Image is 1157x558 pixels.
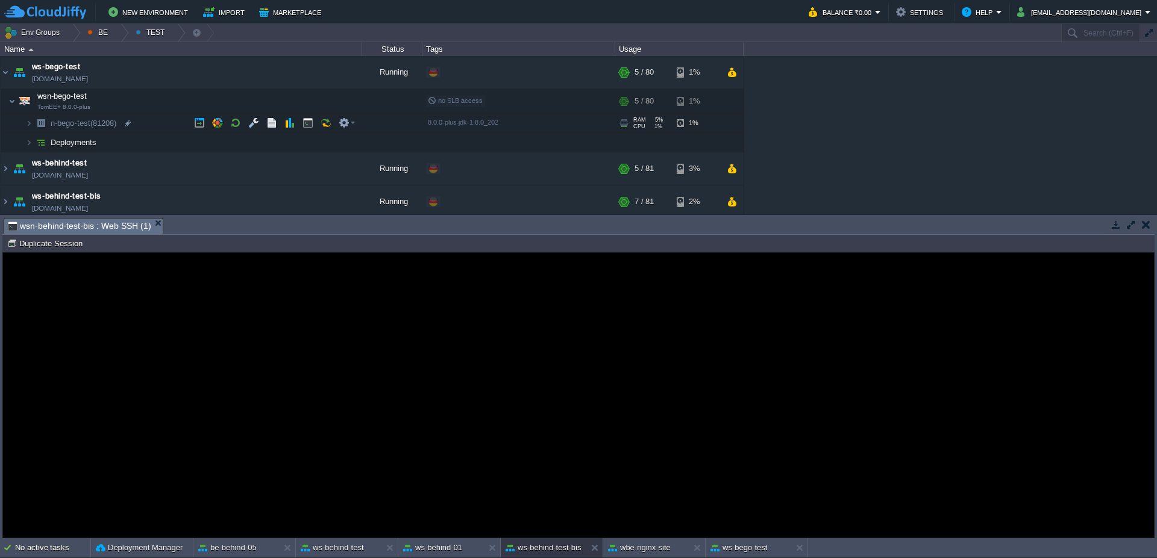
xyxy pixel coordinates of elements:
a: [DOMAIN_NAME] [32,202,88,214]
img: AMDAwAAAACH5BAEAAAAALAAAAAABAAEAAAICRAEAOw== [11,56,28,88]
div: 1% [677,114,716,132]
button: ws-behind-test-bis [506,542,582,554]
button: wbe-nginx-site [608,542,671,554]
div: Running [362,56,422,88]
span: no SLB access [428,97,483,104]
img: CloudJiffy [4,5,86,20]
a: Deployments [49,137,98,147]
div: Usage [616,42,743,56]
div: Status [363,42,422,56]
button: ws-behind-test [301,542,364,554]
span: 1% [650,123,662,129]
img: AMDAwAAAACH5BAEAAAAALAAAAAABAAEAAAICRAEAOw== [33,114,49,132]
img: AMDAwAAAACH5BAEAAAAALAAAAAABAAEAAAICRAEAOw== [1,185,10,218]
a: n-bego-test(81208) [49,118,118,128]
div: Tags [423,42,615,56]
div: Running [362,152,422,185]
span: wsn-bego-test [36,91,89,101]
button: Marketplace [259,5,325,19]
a: [DOMAIN_NAME] [32,73,88,85]
button: Env Groups [4,24,64,41]
button: Duplicate Session [7,238,86,249]
div: 3% [677,152,716,185]
a: ws-behind-test-bis [32,190,101,202]
button: be-behind-05 [198,542,257,554]
img: AMDAwAAAACH5BAEAAAAALAAAAAABAAEAAAICRAEAOw== [16,89,33,113]
button: Settings [896,5,947,19]
img: AMDAwAAAACH5BAEAAAAALAAAAAABAAEAAAICRAEAOw== [28,48,34,51]
div: No active tasks [15,538,90,557]
span: (81208) [90,119,116,128]
a: wsn-bego-testTomEE+ 8.0.0-plus [36,91,89,101]
img: AMDAwAAAACH5BAEAAAAALAAAAAABAAEAAAICRAEAOw== [25,133,33,152]
button: TEST [136,24,169,41]
img: AMDAwAAAACH5BAEAAAAALAAAAAABAAEAAAICRAEAOw== [11,185,28,218]
button: BE [87,24,112,41]
div: 1% [677,89,716,113]
div: 5 / 80 [635,89,654,113]
span: TomEE+ 8.0.0-plus [37,104,90,111]
span: RAM [633,117,646,123]
button: [EMAIL_ADDRESS][DOMAIN_NAME] [1017,5,1145,19]
img: AMDAwAAAACH5BAEAAAAALAAAAAABAAEAAAICRAEAOw== [25,114,33,132]
button: Import [203,5,248,19]
iframe: chat widget [1106,510,1145,546]
img: AMDAwAAAACH5BAEAAAAALAAAAAABAAEAAAICRAEAOw== [33,133,49,152]
div: 2% [677,185,716,218]
span: 5% [651,117,663,123]
span: 8.0.0-plus-jdk-1.8.0_202 [428,119,498,126]
button: Deployment Manager [96,542,183,554]
img: AMDAwAAAACH5BAEAAAAALAAAAAABAAEAAAICRAEAOw== [8,89,16,113]
img: AMDAwAAAACH5BAEAAAAALAAAAAABAAEAAAICRAEAOw== [1,152,10,185]
a: ws-bego-test [32,61,80,73]
button: New Environment [108,5,192,19]
img: AMDAwAAAACH5BAEAAAAALAAAAAABAAEAAAICRAEAOw== [11,152,28,185]
div: 5 / 80 [635,56,654,88]
div: 1% [677,56,716,88]
div: 7 / 81 [635,185,654,218]
div: Running [362,185,422,218]
button: Balance ₹0.00 [809,5,875,19]
button: Help [962,5,996,19]
span: CPU [633,123,645,129]
a: [DOMAIN_NAME] [32,169,88,181]
div: Name [1,42,362,56]
button: ws-bego-test [710,542,767,554]
span: wsn-behind-test-bis : Web SSH (1) [8,219,151,234]
div: 5 / 81 [635,152,654,185]
button: ws-behind-01 [403,542,462,554]
a: ws-behind-test [32,157,87,169]
img: AMDAwAAAACH5BAEAAAAALAAAAAABAAEAAAICRAEAOw== [1,56,10,88]
span: n-bego-test [49,118,118,128]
